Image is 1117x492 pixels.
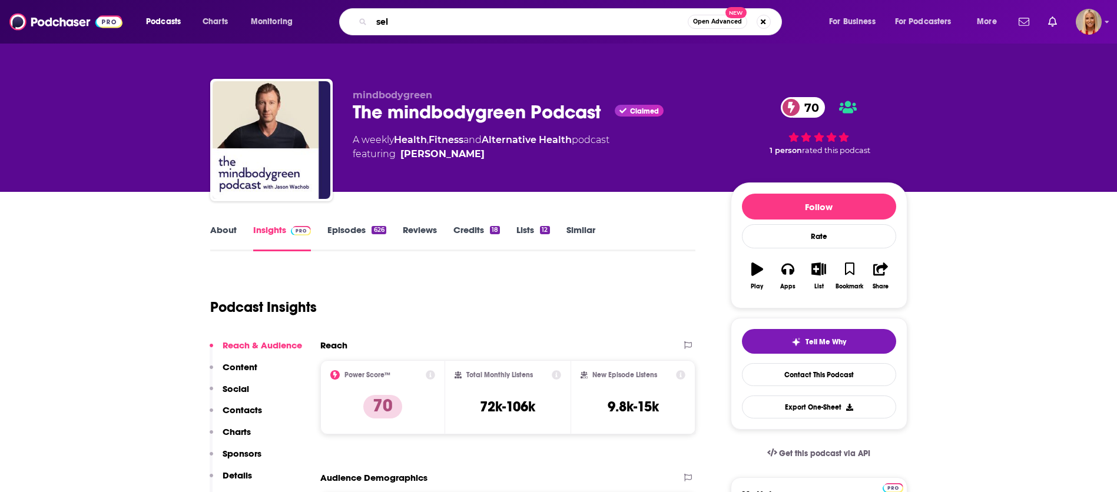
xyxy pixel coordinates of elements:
a: Similar [566,224,595,251]
button: Share [865,255,896,297]
div: 626 [372,226,386,234]
div: 12 [540,226,549,234]
img: Podchaser Pro [291,226,311,235]
button: Apps [773,255,803,297]
a: InsightsPodchaser Pro [253,224,311,251]
img: Podchaser - Follow, Share and Rate Podcasts [9,11,122,33]
img: tell me why sparkle [791,337,801,347]
button: open menu [821,12,890,31]
span: and [463,134,482,145]
span: Logged in as KymberleeBolden [1076,9,1102,35]
h2: Audience Demographics [320,472,427,483]
div: 70 1 personrated this podcast [731,89,907,162]
div: Apps [780,283,796,290]
span: 1 person [770,146,802,155]
a: 70 [781,97,825,118]
button: Show profile menu [1076,9,1102,35]
button: open menu [887,12,969,31]
button: Follow [742,194,896,220]
a: Reviews [403,224,437,251]
p: Sponsors [223,448,261,459]
p: Reach & Audience [223,340,302,351]
h2: Power Score™ [344,371,390,379]
a: Get this podcast via API [758,439,880,468]
span: Tell Me Why [806,337,846,347]
a: Jason Wachob [400,147,485,161]
a: Fitness [429,134,463,145]
span: 70 [793,97,825,118]
span: More [977,14,997,30]
h1: Podcast Insights [210,298,317,316]
button: Contacts [210,404,262,426]
button: open menu [243,12,308,31]
button: Sponsors [210,448,261,470]
p: Social [223,383,249,394]
p: 70 [363,395,402,418]
span: Charts [203,14,228,30]
div: Rate [742,224,896,248]
a: Show notifications dropdown [1014,12,1034,32]
img: The mindbodygreen Podcast [213,81,330,199]
span: featuring [353,147,609,161]
div: Share [873,283,889,290]
a: Alternative Health [482,134,572,145]
span: For Podcasters [895,14,952,30]
button: Open AdvancedNew [688,15,747,29]
button: Social [210,383,249,405]
a: About [210,224,237,251]
a: Lists12 [516,224,549,251]
p: Charts [223,426,251,437]
span: , [427,134,429,145]
span: Claimed [630,108,659,114]
span: Open Advanced [693,19,742,25]
span: Podcasts [146,14,181,30]
h2: Total Monthly Listens [466,371,533,379]
div: A weekly podcast [353,133,609,161]
button: tell me why sparkleTell Me Why [742,329,896,354]
a: Contact This Podcast [742,363,896,386]
div: 18 [490,226,500,234]
div: List [814,283,824,290]
img: User Profile [1076,9,1102,35]
div: Bookmark [836,283,863,290]
h3: 9.8k-15k [608,398,659,415]
p: Content [223,361,257,373]
button: open menu [969,12,1012,31]
button: Play [742,255,773,297]
button: Export One-Sheet [742,395,896,418]
span: mindbodygreen [353,89,432,101]
span: New [725,7,747,18]
div: Search podcasts, credits, & more... [350,8,793,35]
button: Content [210,361,257,383]
button: Bookmark [834,255,865,297]
a: Episodes626 [327,224,386,251]
h2: Reach [320,340,347,351]
a: Credits18 [453,224,500,251]
a: Show notifications dropdown [1043,12,1062,32]
button: List [803,255,834,297]
span: Monitoring [251,14,293,30]
button: open menu [138,12,196,31]
h2: New Episode Listens [592,371,657,379]
a: Health [394,134,427,145]
h3: 72k-106k [480,398,535,415]
div: Play [751,283,763,290]
span: Get this podcast via API [779,448,870,458]
input: Search podcasts, credits, & more... [372,12,688,31]
button: Details [210,470,252,491]
button: Reach & Audience [210,340,302,361]
span: rated this podcast [802,146,870,155]
p: Contacts [223,404,262,415]
span: For Business [829,14,876,30]
a: Charts [195,12,235,31]
p: Details [223,470,252,481]
button: Charts [210,426,251,448]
